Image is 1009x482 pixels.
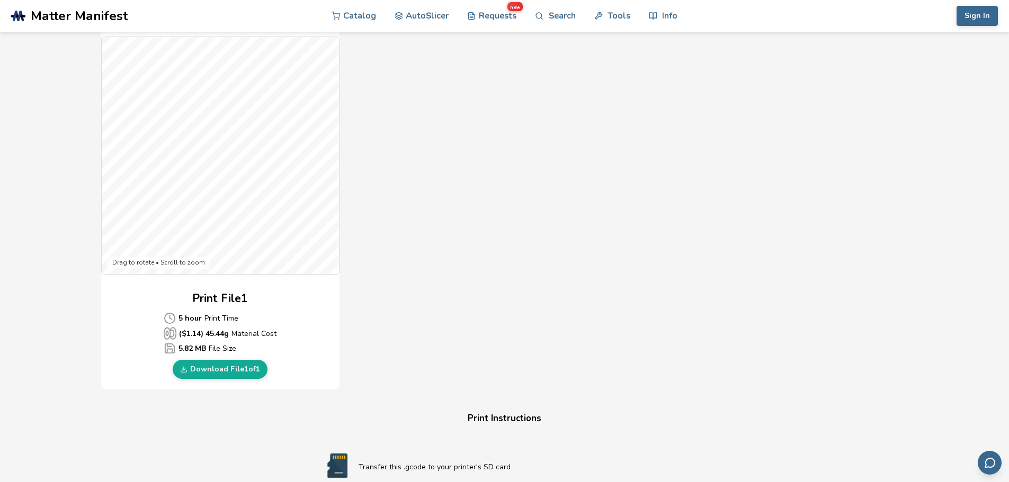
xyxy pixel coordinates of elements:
[107,257,210,269] div: Drag to rotate • Scroll to zoom
[173,360,267,379] a: Download File1of1
[164,312,276,324] p: Print Time
[359,461,693,472] p: Transfer this .gcode to your printer's SD card
[178,343,206,354] b: 5.82 MB
[31,8,128,23] span: Matter Manifest
[164,342,176,354] span: Average Cost
[303,411,706,427] h4: Print Instructions
[164,312,176,324] span: Average Cost
[164,327,176,340] span: Average Cost
[192,290,248,307] h2: Print File 1
[179,328,229,339] b: ($ 1.14 ) 45.44 g
[957,6,998,26] button: Sign In
[178,313,202,324] b: 5 hour
[978,451,1002,475] button: Send feedback via email
[164,327,276,340] p: Material Cost
[507,2,523,11] span: new
[316,452,359,479] img: SD card
[164,342,276,354] p: File Size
